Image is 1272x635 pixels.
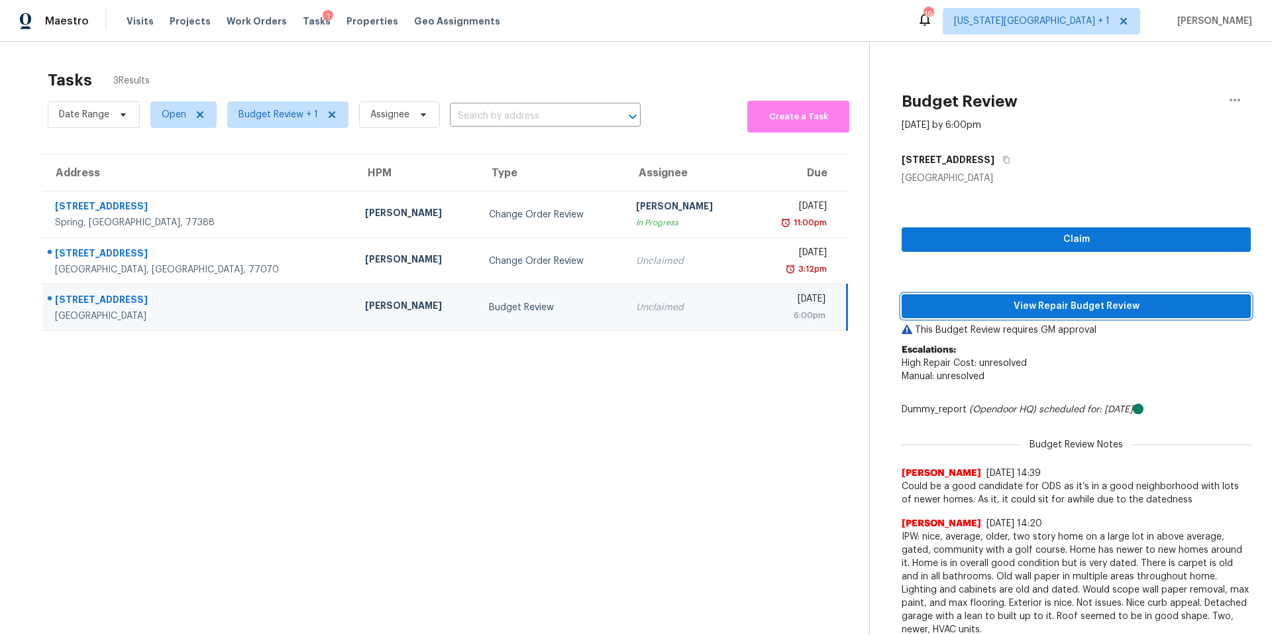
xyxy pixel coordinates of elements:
span: [DATE] 14:39 [986,469,1041,478]
span: [PERSON_NAME] [1172,15,1252,28]
span: Projects [170,15,211,28]
span: Manual: unresolved [902,372,984,381]
div: 6:00pm [760,309,825,322]
h2: Budget Review [902,95,1018,108]
span: [DATE] 14:20 [986,519,1042,528]
span: Budget Review Notes [1022,438,1131,451]
div: Spring, [GEOGRAPHIC_DATA], 77388 [55,216,344,229]
span: Assignee [370,108,409,121]
div: 3:12pm [796,262,827,276]
span: [US_STATE][GEOGRAPHIC_DATA] + 1 [954,15,1110,28]
img: Overdue Alarm Icon [780,216,791,229]
div: Unclaimed [636,255,739,268]
div: [GEOGRAPHIC_DATA] [902,172,1251,185]
span: Geo Assignments [414,15,500,28]
div: [DATE] by 6:00pm [902,119,981,132]
span: [PERSON_NAME] [902,517,981,530]
input: Search by address [450,106,604,127]
img: Overdue Alarm Icon [785,262,796,276]
span: Visits [127,15,154,28]
span: 3 Results [113,74,150,87]
div: In Progress [636,216,739,229]
span: Date Range [59,108,109,121]
b: Escalations: [902,345,956,355]
div: [PERSON_NAME] [365,253,468,269]
div: [GEOGRAPHIC_DATA] [55,310,344,323]
div: [DATE] [760,292,825,309]
h2: Tasks [48,74,92,87]
th: Assignee [625,154,749,192]
div: [STREET_ADDRESS] [55,247,344,263]
button: Create a Task [747,101,849,133]
th: Due [749,154,847,192]
div: Change Order Review [489,255,614,268]
span: Budget Review + 1 [238,108,318,121]
div: [DATE] [760,246,827,262]
button: Copy Address [994,148,1012,172]
div: Unclaimed [636,301,739,314]
button: Claim [902,227,1251,252]
div: [PERSON_NAME] [365,206,468,223]
div: 1 [323,10,333,23]
span: Open [162,108,186,121]
span: Could be a good candidate for ODS as it’s in a good neighborhood with lots of newer homes. As it,... [902,480,1251,506]
span: Work Orders [227,15,287,28]
div: 11:00pm [791,216,827,229]
span: View Repair Budget Review [912,298,1240,315]
h5: [STREET_ADDRESS] [902,153,994,166]
p: This Budget Review requires GM approval [902,323,1251,337]
div: [DATE] [760,200,827,216]
i: (Opendoor HQ) [969,405,1036,414]
div: [GEOGRAPHIC_DATA], [GEOGRAPHIC_DATA], 77070 [55,263,344,276]
th: HPM [354,154,478,192]
th: Type [478,154,625,192]
div: 19 [924,8,933,21]
button: Open [623,107,642,126]
div: [STREET_ADDRESS] [55,200,344,216]
div: Budget Review [489,301,614,314]
i: scheduled for: [DATE] [1039,405,1133,414]
th: Address [42,154,354,192]
span: Claim [912,231,1240,248]
div: [PERSON_NAME] [636,200,739,216]
span: Create a Task [754,109,843,125]
span: [PERSON_NAME] [902,467,981,480]
span: Properties [346,15,398,28]
div: Dummy_report [902,403,1251,416]
div: [STREET_ADDRESS] [55,293,344,310]
span: High Repair Cost: unresolved [902,359,1027,368]
button: View Repair Budget Review [902,294,1251,319]
div: [PERSON_NAME] [365,299,468,316]
div: Change Order Review [489,208,614,221]
span: Tasks [303,17,331,26]
span: Maestro [45,15,89,28]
